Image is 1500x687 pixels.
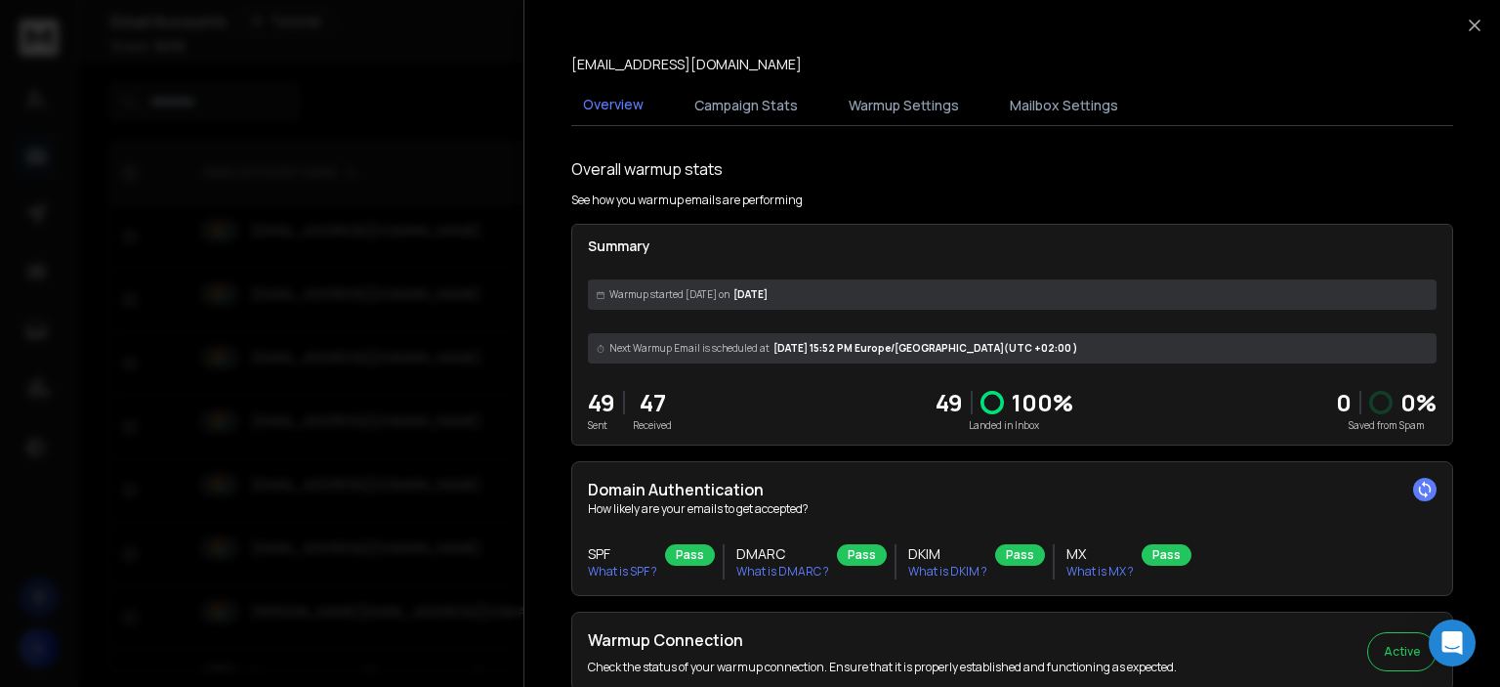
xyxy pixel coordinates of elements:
span: Warmup started [DATE] on [609,287,729,302]
span: Next Warmup Email is scheduled at [609,341,770,356]
div: Pass [1142,544,1191,566]
p: Landed in Inbox [936,418,1073,433]
div: Open Intercom Messenger [1429,620,1476,666]
p: 49 [588,387,615,418]
p: Summary [588,236,1437,256]
button: Active [1367,632,1437,671]
p: What is MX ? [1066,564,1134,580]
p: 0 % [1400,387,1437,418]
p: 49 [936,387,963,418]
h1: Overall warmup stats [571,157,723,181]
p: What is DMARC ? [736,564,829,580]
h2: Warmup Connection [588,628,1177,652]
div: Pass [837,544,887,566]
p: 100 % [1012,387,1073,418]
button: Warmup Settings [837,84,971,127]
p: Received [633,418,672,433]
p: See how you warmup emails are performing [571,193,803,208]
p: Check the status of your warmup connection. Ensure that it is properly established and functionin... [588,660,1177,675]
strong: 0 [1336,386,1352,418]
p: Saved from Spam [1336,418,1437,433]
h2: Domain Authentication [588,478,1437,501]
button: Campaign Stats [683,84,810,127]
p: [EMAIL_ADDRESS][DOMAIN_NAME] [571,55,802,74]
div: Pass [665,544,715,566]
p: 47 [633,387,672,418]
p: What is SPF ? [588,564,657,580]
button: Overview [571,83,655,128]
h3: MX [1066,544,1134,564]
h3: SPF [588,544,657,564]
button: Mailbox Settings [998,84,1130,127]
p: What is DKIM ? [908,564,987,580]
h3: DKIM [908,544,987,564]
p: How likely are your emails to get accepted? [588,501,1437,517]
h3: DMARC [736,544,829,564]
p: Sent [588,418,615,433]
div: Pass [995,544,1045,566]
div: [DATE] [588,279,1437,310]
div: [DATE] 15:52 PM Europe/[GEOGRAPHIC_DATA] (UTC +02:00 ) [588,333,1437,364]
